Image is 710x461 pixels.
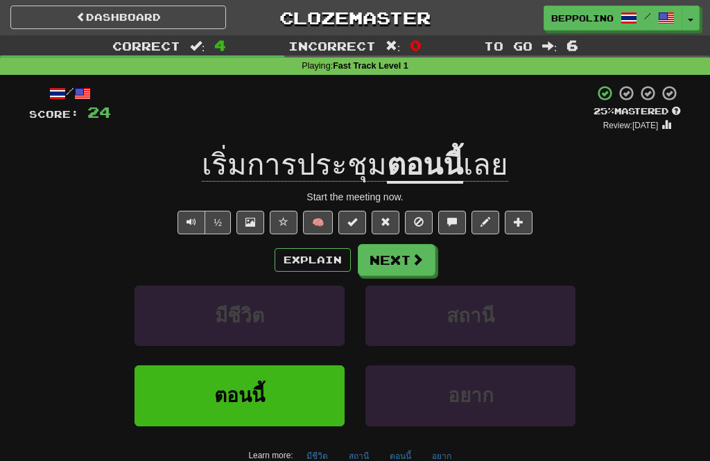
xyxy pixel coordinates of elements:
strong: Fast Track Level 1 [333,61,408,71]
button: Play sentence audio (ctl+space) [177,211,205,234]
span: Score: [29,108,79,120]
button: 🧠 [303,211,333,234]
span: 24 [87,103,111,121]
span: 25 % [594,105,614,116]
button: ตอนนี้ [135,365,345,426]
button: มีชีวิต [135,286,345,346]
span: : [386,40,401,52]
button: Next [358,244,435,276]
div: Mastered [594,105,681,118]
button: ½ [205,211,231,234]
span: To go [484,39,532,53]
button: Reset to 0% Mastered (alt+r) [372,211,399,234]
span: อยาก [448,385,494,406]
span: : [542,40,557,52]
button: Edit sentence (alt+d) [471,211,499,234]
span: Correct [112,39,180,53]
button: Set this sentence to 100% Mastered (alt+m) [338,211,366,234]
div: / [29,85,111,102]
span: Beppolino [551,12,614,24]
span: : [190,40,205,52]
button: Favorite sentence (alt+f) [270,211,297,234]
span: สถานี [447,305,494,327]
span: Incorrect [288,39,376,53]
span: 6 [566,37,578,53]
button: Add to collection (alt+a) [505,211,532,234]
small: Review: [DATE] [603,121,659,130]
button: สถานี [365,286,575,346]
span: 0 [410,37,422,53]
a: Clozemaster [247,6,462,30]
span: ตอนนี้ [214,385,265,406]
div: Text-to-speech controls [175,211,231,234]
button: Ignore sentence (alt+i) [405,211,433,234]
button: อยาก [365,365,575,426]
u: ตอนนี้ [387,148,463,184]
span: เริ่มการประชุม [202,148,387,182]
a: Beppolino / [544,6,682,31]
a: Dashboard [10,6,226,29]
span: มีชีวิต [215,305,264,327]
button: Discuss sentence (alt+u) [438,211,466,234]
button: Explain [275,248,351,272]
span: 4 [214,37,226,53]
button: Show image (alt+x) [236,211,264,234]
span: เลย [463,148,508,182]
div: Start the meeting now. [29,190,681,204]
span: / [644,11,651,21]
small: Learn more: [248,451,293,460]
